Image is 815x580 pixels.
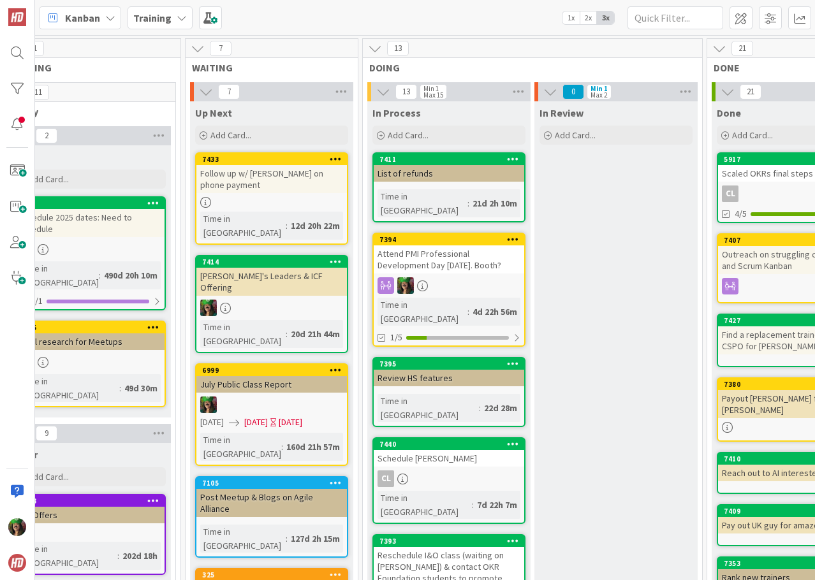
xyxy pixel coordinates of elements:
[14,322,165,333] div: 6715
[387,41,409,56] span: 13
[374,165,524,182] div: List of refunds
[8,554,26,572] img: avatar
[374,245,524,273] div: Attend PMI Professional Development Day [DATE]. Booth?
[369,61,686,74] span: DOING
[101,268,161,282] div: 490d 20h 10m
[14,495,165,507] div: 6943
[133,11,172,24] b: Training
[14,198,165,237] div: 323Schedule 2025 dates: Need to schedule
[196,489,347,517] div: Post Meetup & Blogs on Agile Alliance
[423,85,439,92] div: Min 1
[597,11,614,24] span: 3x
[18,542,117,570] div: Time in [GEOGRAPHIC_DATA]
[379,440,524,449] div: 7440
[467,196,469,210] span: :
[467,305,469,319] span: :
[388,129,429,141] span: Add Card...
[202,479,347,488] div: 7105
[372,152,525,222] a: 7411List of refundsTime in [GEOGRAPHIC_DATA]:21d 2h 10m
[379,359,524,368] div: 7395
[196,477,347,517] div: 7105Post Meetup & Blogs on Agile Alliance
[196,256,347,268] div: 7414
[372,106,421,119] span: In Process
[374,234,524,245] div: 7394
[374,439,524,450] div: 7440
[196,300,347,316] div: SL
[591,85,608,92] div: Min 1
[372,357,525,427] a: 7395Review HS featuresTime in [GEOGRAPHIC_DATA]:22d 28m
[562,84,584,99] span: 0
[14,293,165,309] div: 0/1
[196,268,347,296] div: [PERSON_NAME]'s Leaders & ICF Offering
[200,212,286,240] div: Time in [GEOGRAPHIC_DATA]
[13,321,166,407] a: 6715Add'l research for MeetupsTime in [GEOGRAPHIC_DATA]:49d 30m
[374,358,524,386] div: 7395Review HS features
[379,235,524,244] div: 7394
[14,209,165,237] div: Schedule 2025 dates: Need to schedule
[196,365,347,393] div: 6999July Public Class Report
[20,497,165,505] div: 6943
[195,255,348,353] a: 7414[PERSON_NAME]'s Leaders & ICF OfferingSLTime in [GEOGRAPHIC_DATA]:20d 21h 44m
[374,370,524,386] div: Review HS features
[195,476,348,558] a: 7105Post Meetup & Blogs on Agile AllianceTime in [GEOGRAPHIC_DATA]:127d 2h 15m
[200,300,217,316] img: SL
[196,376,347,393] div: July Public Class Report
[469,196,520,210] div: 21d 2h 10m
[722,185,738,202] div: CL
[210,41,231,56] span: 7
[286,219,288,233] span: :
[731,41,753,56] span: 21
[20,323,165,332] div: 6715
[397,277,414,294] img: SL
[202,155,347,164] div: 7433
[469,305,520,319] div: 4d 22h 56m
[119,381,121,395] span: :
[423,92,443,98] div: Max 15
[14,198,165,209] div: 323
[740,84,761,99] span: 21
[390,331,402,344] span: 1/5
[117,549,119,563] span: :
[283,440,343,454] div: 160d 21h 57m
[279,416,302,429] div: [DATE]
[374,234,524,273] div: 7394Attend PMI Professional Development Day [DATE]. Booth?
[36,426,57,441] span: 9
[4,61,165,74] span: THINKING
[472,498,474,512] span: :
[378,298,467,326] div: Time in [GEOGRAPHIC_DATA]
[540,106,584,119] span: In Review
[65,10,100,25] span: Kanban
[200,396,217,413] img: SL
[378,470,394,487] div: CL
[192,61,342,74] span: WAITING
[202,570,347,579] div: 325
[378,491,472,519] div: Time in [GEOGRAPHIC_DATA]
[374,358,524,370] div: 7395
[27,85,49,100] span: 11
[196,477,347,489] div: 7105
[119,549,161,563] div: 202d 18h
[732,129,773,141] span: Add Card...
[210,129,251,141] span: Add Card...
[28,173,69,185] span: Add Card...
[195,363,348,466] a: 6999July Public Class ReportSL[DATE][DATE][DATE]Time in [GEOGRAPHIC_DATA]:160d 21h 57m
[281,440,283,454] span: :
[628,6,723,29] input: Quick Filter...
[374,439,524,467] div: 7440Schedule [PERSON_NAME]
[244,416,268,429] span: [DATE]
[200,525,286,553] div: Time in [GEOGRAPHIC_DATA]
[591,92,607,98] div: Max 2
[14,495,165,523] div: 6943Vet Offers
[288,327,343,341] div: 20d 21h 44m
[735,207,747,221] span: 4/5
[479,401,481,415] span: :
[13,196,166,310] a: 323Schedule 2025 dates: Need to scheduleTime in [GEOGRAPHIC_DATA]:490d 20h 10m0/1
[200,433,281,461] div: Time in [GEOGRAPHIC_DATA]
[31,294,43,308] span: 0 / 1
[374,154,524,182] div: 7411List of refunds
[196,256,347,296] div: 7414[PERSON_NAME]'s Leaders & ICF Offering
[372,233,525,347] a: 7394Attend PMI Professional Development Day [DATE]. Booth?SLTime in [GEOGRAPHIC_DATA]:4d 22h 56m1/5
[286,327,288,341] span: :
[10,105,159,118] span: Ready
[195,152,348,245] a: 7433Follow up w/ [PERSON_NAME] on phone paymentTime in [GEOGRAPHIC_DATA]:12d 20h 22m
